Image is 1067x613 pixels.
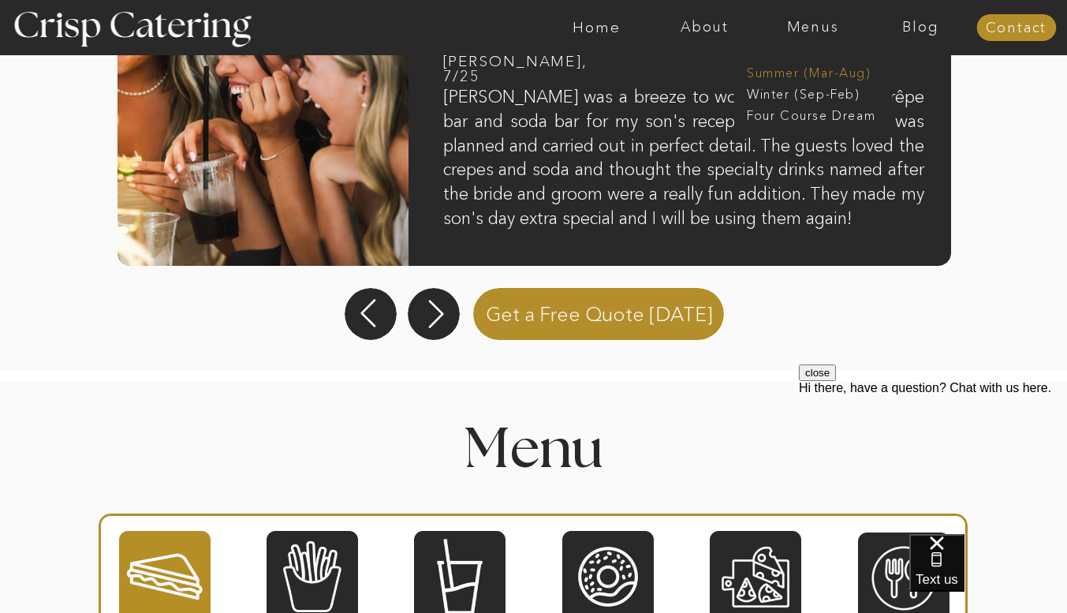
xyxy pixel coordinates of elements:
a: Four Course Dream [747,107,888,121]
a: Contact [976,21,1056,36]
a: Get a Free Quote [DATE] [467,285,733,340]
a: Winter (Sep-Feb) [747,85,876,100]
iframe: podium webchat widget bubble [909,534,1067,613]
h3: [PERSON_NAME] was a breeze to work with. We had a crêpe bar and soda bar for my son's reception a... [443,85,924,240]
h2: [PERSON_NAME], 7/25 [443,54,573,84]
a: About [651,20,759,36]
a: Home [543,20,651,36]
a: Menus [759,20,867,36]
a: Summer (Mar-Aug) [747,64,888,79]
h1: Menu [315,423,753,469]
a: Blog [867,20,975,36]
iframe: podium webchat widget prompt [799,364,1067,554]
